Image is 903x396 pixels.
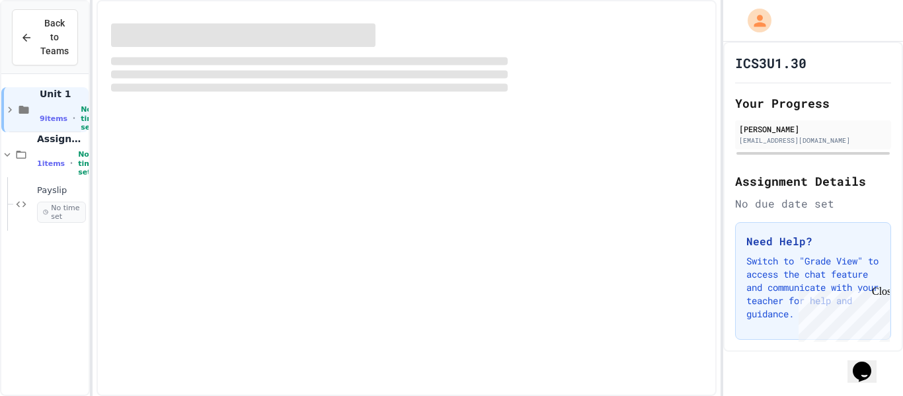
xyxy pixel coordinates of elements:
[40,88,86,100] span: Unit 1
[81,105,99,132] span: No time set
[746,255,880,321] p: Switch to "Grade View" to access the chat feature and communicate with your teacher for help and ...
[735,172,891,190] h2: Assignment Details
[735,94,891,112] h2: Your Progress
[746,233,880,249] h3: Need Help?
[40,114,67,123] span: 9 items
[735,196,891,212] div: No due date set
[735,54,806,72] h1: ICS3U1.30
[73,113,75,124] span: •
[5,5,91,84] div: Chat with us now!Close
[739,123,887,135] div: [PERSON_NAME]
[78,150,97,177] span: No time set
[37,159,65,168] span: 1 items
[847,343,890,383] iframe: chat widget
[37,202,86,223] span: No time set
[734,5,775,36] div: My Account
[793,286,890,342] iframe: chat widget
[37,133,86,145] span: Assignments
[12,9,78,65] button: Back to Teams
[37,185,86,196] span: Payslip
[70,158,73,169] span: •
[739,136,887,145] div: [EMAIL_ADDRESS][DOMAIN_NAME]
[40,17,69,58] span: Back to Teams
